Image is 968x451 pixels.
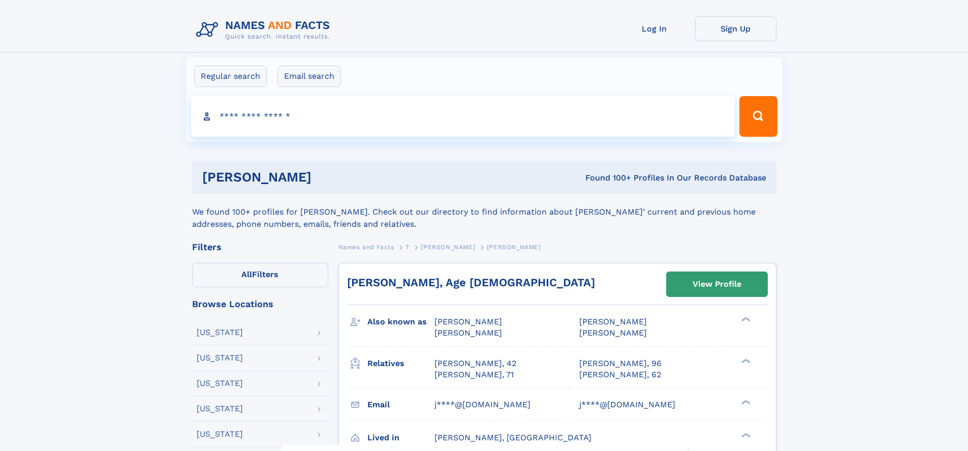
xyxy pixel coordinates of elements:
[695,16,776,41] a: Sign Up
[197,430,243,438] div: [US_STATE]
[347,276,595,289] a: [PERSON_NAME], Age [DEMOGRAPHIC_DATA]
[192,299,328,309] div: Browse Locations
[192,16,338,44] img: Logo Names and Facts
[197,405,243,413] div: [US_STATE]
[194,66,267,87] label: Regular search
[367,355,434,372] h3: Relatives
[192,263,328,287] label: Filters
[739,432,751,438] div: ❯
[367,396,434,413] h3: Email
[338,240,394,253] a: Names and Facts
[739,357,751,364] div: ❯
[434,433,591,442] span: [PERSON_NAME], [GEOGRAPHIC_DATA]
[579,358,662,369] a: [PERSON_NAME], 96
[739,96,777,137] button: Search Button
[739,316,751,323] div: ❯
[579,328,647,338] span: [PERSON_NAME]
[421,240,475,253] a: [PERSON_NAME]
[197,328,243,337] div: [US_STATE]
[202,171,449,184] h1: [PERSON_NAME]
[192,243,328,252] div: Filters
[197,354,243,362] div: [US_STATE]
[367,429,434,446] h3: Lived in
[367,313,434,330] h3: Also known as
[421,244,475,251] span: [PERSON_NAME]
[614,16,695,41] a: Log In
[739,399,751,405] div: ❯
[667,272,767,296] a: View Profile
[405,244,410,251] span: T
[197,379,243,387] div: [US_STATE]
[693,273,741,296] div: View Profile
[405,240,410,253] a: T
[448,172,766,184] div: Found 100+ Profiles In Our Records Database
[192,194,776,230] div: We found 100+ profiles for [PERSON_NAME]. Check out our directory to find information about [PERS...
[277,66,341,87] label: Email search
[579,317,647,326] span: [PERSON_NAME]
[579,369,661,380] a: [PERSON_NAME], 62
[241,269,252,279] span: All
[434,317,502,326] span: [PERSON_NAME]
[434,358,516,369] a: [PERSON_NAME], 42
[487,244,541,251] span: [PERSON_NAME]
[434,369,514,380] a: [PERSON_NAME], 71
[191,96,735,137] input: search input
[434,328,502,338] span: [PERSON_NAME]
